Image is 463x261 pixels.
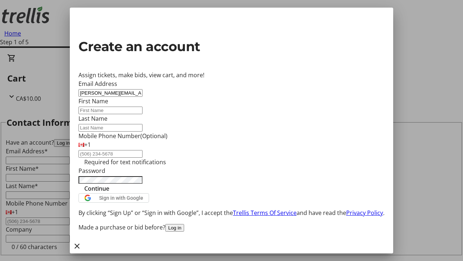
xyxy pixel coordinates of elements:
label: Email Address [78,80,117,88]
a: Trellis Terms Of Service [233,209,297,217]
button: Close [70,239,84,253]
label: Mobile Phone Number (Optional) [78,132,167,140]
tr-hint: Required for text notifications [84,158,166,166]
span: Sign in with Google [99,195,143,201]
a: Privacy Policy [346,209,383,217]
input: Email Address [78,89,143,97]
input: (506) 234-5678 [78,150,143,158]
input: First Name [78,107,143,114]
label: First Name [78,97,108,105]
p: By clicking “Sign Up” or “Sign in with Google”, I accept the and have read the . [78,208,385,217]
button: Log in [165,224,184,232]
div: Made a purchase or bid before? [78,223,385,232]
input: Last Name [78,124,143,132]
div: Assign tickets, make bids, view cart, and more! [78,71,385,79]
span: Continue [84,184,109,193]
button: Continue [78,184,115,193]
label: Password [78,167,105,175]
button: Sign in with Google [78,193,149,203]
label: Last Name [78,115,107,123]
h2: Create an account [78,37,385,56]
